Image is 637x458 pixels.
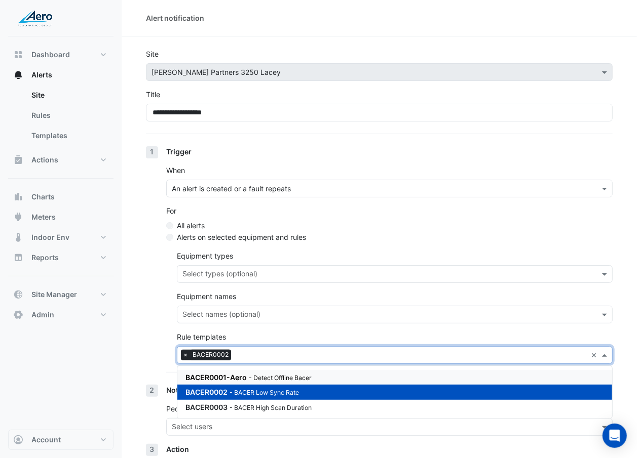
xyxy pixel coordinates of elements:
span: Indoor Env [31,232,69,242]
span: × [181,350,190,360]
app-icon: Reports [13,253,23,263]
div: Alert notification [146,13,204,23]
button: Dashboard [8,45,114,65]
button: Meters [8,207,114,227]
div: Trigger [166,146,613,157]
span: BACER0003 [185,403,228,411]
app-icon: Indoor Env [13,232,23,242]
span: BACER0002 [185,388,228,396]
app-icon: Charts [13,192,23,202]
label: All alerts [177,220,205,231]
app-icon: Dashboard [13,50,23,60]
span: BACER0001-Aero [185,373,247,382]
span: Meters [31,212,56,222]
app-icon: Admin [13,310,23,320]
span: Clear [591,350,599,360]
span: Alerts [31,70,52,80]
label: When [166,165,185,176]
button: Charts [8,187,114,207]
span: BACER0002 [190,350,231,360]
span: Charts [31,192,55,202]
app-icon: Meters [13,212,23,222]
span: Site Manager [31,289,77,300]
div: 3 [146,444,158,456]
button: Alerts [8,65,114,85]
label: Rule templates [177,331,226,342]
div: Notification [166,385,613,395]
div: Options List [177,366,612,419]
div: 1 [146,146,158,158]
span: Dashboard [31,50,70,60]
img: Company Logo [12,8,58,28]
div: Select users [170,421,212,434]
button: Account [8,430,114,450]
span: Admin [31,310,54,320]
button: Actions [8,150,114,170]
label: Site [146,49,159,59]
a: Site [23,85,114,105]
button: Indoor Env [8,227,114,247]
button: Site Manager [8,284,114,305]
a: Templates [23,126,114,146]
label: Alerts on selected equipment and rules [177,232,306,242]
div: Alerts [8,85,114,150]
div: Select names (optional) [181,309,260,322]
label: Equipment types [177,251,233,261]
div: Select types (optional) [181,268,257,281]
a: Rules [23,105,114,126]
label: Equipment names [177,291,236,302]
span: Account [31,435,61,445]
label: For [166,205,176,216]
app-icon: Actions [13,155,23,165]
button: Reports [8,247,114,268]
small: BACER High Scan Duration [230,404,312,411]
span: Reports [31,253,59,263]
app-icon: Site Manager [13,289,23,300]
label: Title [146,89,160,100]
div: Open Intercom Messenger [603,424,627,448]
small: BACER Low Sync Rate [230,389,299,396]
span: Actions [31,155,58,165]
small: Detect Offline Bacer [249,374,312,382]
div: 2 [146,385,158,397]
label: People to notify [166,403,218,414]
app-icon: Alerts [13,70,23,80]
button: Admin [8,305,114,325]
div: Action [166,444,613,454]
